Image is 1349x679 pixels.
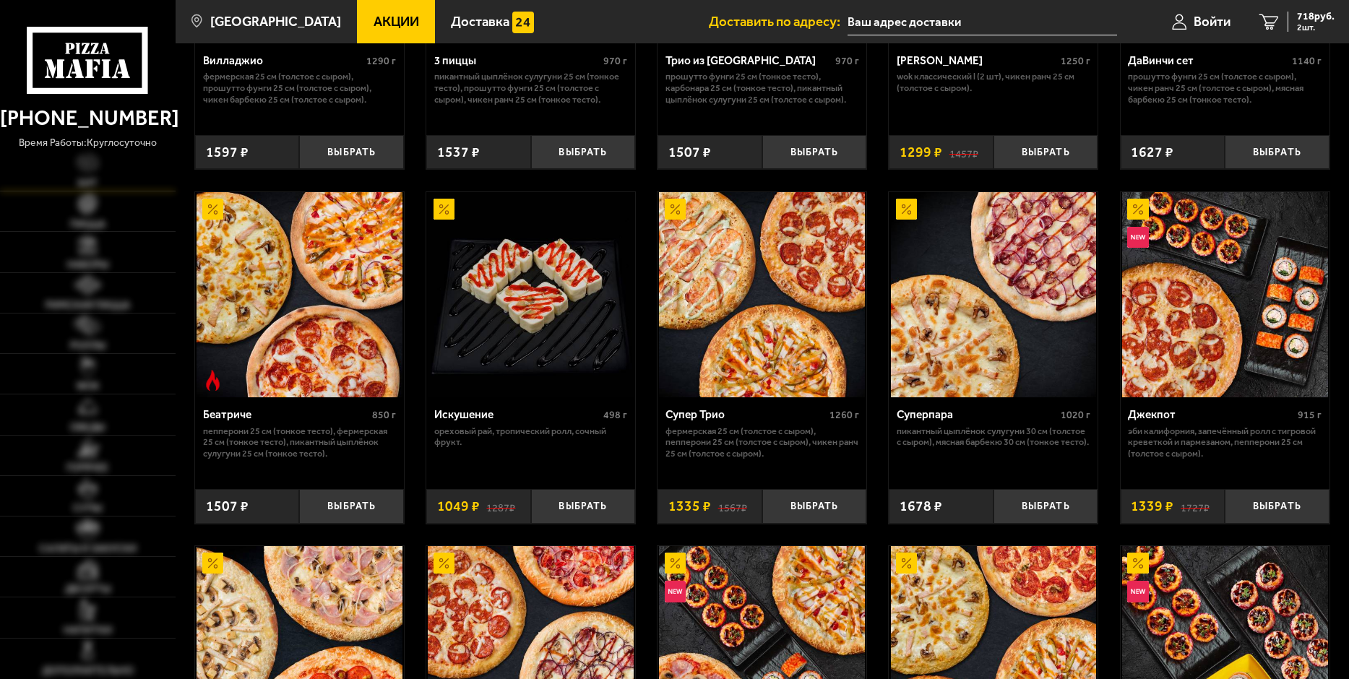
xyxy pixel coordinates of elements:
[451,15,509,29] span: Доставка
[66,463,108,473] span: Горячее
[665,54,832,68] div: Трио из [GEOGRAPHIC_DATA]
[434,54,600,68] div: 3 пиццы
[665,408,826,422] div: Супер Трио
[718,499,747,513] s: 1567 ₽
[70,341,105,351] span: Роллы
[42,666,134,676] span: Дополнительно
[1061,55,1090,67] span: 1250 г
[1122,192,1328,398] img: Джекпот
[1121,192,1329,398] a: АкционныйНовинкаДжекпот
[668,499,711,513] span: 1335 ₽
[835,55,859,67] span: 970 г
[203,54,363,68] div: Вилладжио
[202,199,223,220] img: Акционный
[1127,581,1148,602] img: Новинка
[434,199,454,220] img: Акционный
[531,489,636,524] button: Выбрать
[203,425,397,459] p: Пепперони 25 см (тонкое тесто), Фермерская 25 см (тонкое тесто), Пикантный цыплёнок сулугуни 25 с...
[366,55,396,67] span: 1290 г
[195,192,404,398] a: АкционныйОстрое блюдоБеатриче
[896,553,917,574] img: Акционный
[70,220,105,230] span: Пицца
[762,489,867,524] button: Выбрать
[994,135,1098,170] button: Выбрать
[603,409,627,421] span: 498 г
[665,71,859,105] p: Прошутто Фунги 25 см (тонкое тесто), Карбонара 25 см (тонкое тесто), Пикантный цыплёнок сулугуни ...
[848,9,1117,35] span: проспект Ударников, 47
[1128,71,1322,105] p: Прошутто Фунги 25 см (толстое с сыром), Чикен Ранч 25 см (толстое с сыром), Мясная Барбекю 25 см ...
[197,192,402,398] img: Беатриче
[202,370,223,391] img: Острое блюдо
[437,145,480,159] span: 1537 ₽
[73,503,102,514] span: Супы
[486,499,515,513] s: 1287 ₽
[1127,553,1148,574] img: Акционный
[206,145,249,159] span: 1597 ₽
[897,425,1090,448] p: Пикантный цыплёнок сулугуни 30 см (толстое с сыром), Мясная Барбекю 30 см (тонкое тесто).
[891,192,1097,398] img: Суперпара
[531,135,636,170] button: Выбрать
[1131,499,1173,513] span: 1339 ₽
[434,71,628,105] p: Пикантный цыплёнок сулугуни 25 см (тонкое тесто), Прошутто Фунги 25 см (толстое с сыром), Чикен Р...
[67,260,108,270] span: Наборы
[206,499,249,513] span: 1507 ₽
[46,300,130,311] span: Римская пицца
[665,199,686,220] img: Акционный
[762,135,867,170] button: Выбрать
[900,145,942,159] span: 1299 ₽
[665,581,686,602] img: Новинка
[848,9,1117,35] input: Ваш адрес доставки
[1061,409,1090,421] span: 1020 г
[1297,12,1335,22] span: 718 руб.
[949,145,978,159] s: 1457 ₽
[1297,23,1335,32] span: 2 шт.
[658,192,866,398] a: АкционныйСупер Трио
[428,192,634,398] img: Искушение
[1225,489,1329,524] button: Выбрать
[1292,55,1322,67] span: 1140 г
[668,145,711,159] span: 1507 ₽
[434,553,454,574] img: Акционный
[77,381,99,392] span: WOK
[203,71,397,105] p: Фермерская 25 см (толстое с сыром), Прошутто Фунги 25 см (толстое с сыром), Чикен Барбекю 25 см (...
[437,499,480,513] span: 1049 ₽
[512,12,533,33] img: 15daf4d41897b9f0e9f617042186c801.svg
[299,135,404,170] button: Выбрать
[994,489,1098,524] button: Выбрать
[900,499,942,513] span: 1678 ₽
[202,553,223,574] img: Акционный
[39,544,137,554] span: Салаты и закуски
[897,408,1057,422] div: Суперпара
[1194,15,1231,29] span: Войти
[64,626,112,636] span: Напитки
[1181,499,1210,513] s: 1727 ₽
[1127,199,1148,220] img: Акционный
[426,192,635,398] a: АкционныйИскушение
[1128,425,1322,459] p: Эби Калифорния, Запечённый ролл с тигровой креветкой и пармезаном, Пепперони 25 см (толстое с сыр...
[299,489,404,524] button: Выбрать
[897,54,1057,68] div: [PERSON_NAME]
[889,192,1098,398] a: АкционныйСуперпара
[372,409,396,421] span: 850 г
[1225,135,1329,170] button: Выбрать
[1128,54,1288,68] div: ДаВинчи сет
[659,192,865,398] img: Супер Трио
[203,408,369,422] div: Беатриче
[65,584,111,594] span: Десерты
[1127,227,1148,248] img: Новинка
[1131,145,1173,159] span: 1627 ₽
[665,425,859,459] p: Фермерская 25 см (толстое с сыром), Пепперони 25 см (толстое с сыром), Чикен Ранч 25 см (толстое ...
[897,71,1090,93] p: Wok классический L (2 шт), Чикен Ранч 25 см (толстое с сыром).
[829,409,859,421] span: 1260 г
[77,178,98,189] span: Хит
[665,553,686,574] img: Акционный
[603,55,627,67] span: 970 г
[434,408,600,422] div: Искушение
[709,15,848,29] span: Доставить по адресу:
[896,199,917,220] img: Акционный
[434,425,628,448] p: Ореховый рай, Тропический ролл, Сочный фрукт.
[70,423,105,433] span: Обеды
[374,15,419,29] span: Акции
[210,15,341,29] span: [GEOGRAPHIC_DATA]
[1128,408,1294,422] div: Джекпот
